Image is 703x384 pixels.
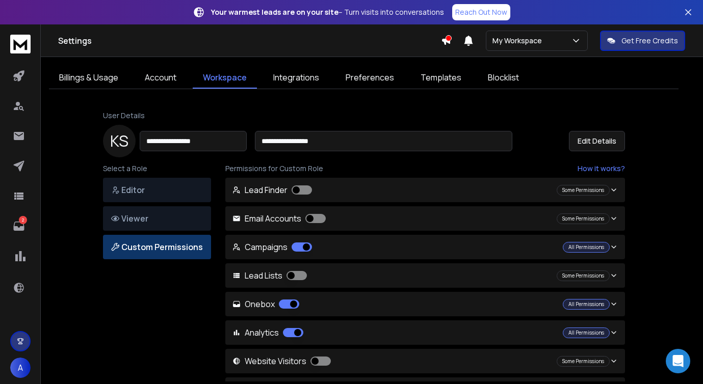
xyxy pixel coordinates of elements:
span: Permissions for Custom Role [225,163,323,174]
a: How it works? [578,163,625,174]
button: Website Visitors Some Permissions [225,349,625,373]
a: Reach Out Now [452,4,510,20]
button: A [10,358,31,378]
p: Reach Out Now [455,7,507,17]
h1: Settings [58,35,441,47]
p: Lead Lists [232,269,307,282]
p: Viewer [111,212,203,225]
button: Lead Finder Some Permissions [225,178,625,202]
button: Onebox All Permissions [225,292,625,316]
img: logo [10,35,31,53]
p: Onebox [232,298,299,310]
button: Campaigns All Permissions [225,235,625,259]
a: Account [135,67,187,89]
a: Templates [410,67,472,89]
p: User Details [103,111,625,121]
button: Analytics All Permissions [225,320,625,345]
button: Get Free Credits [600,31,685,51]
p: Get Free Credits [621,36,678,46]
div: Open Intercom Messenger [666,349,690,373]
a: Blocklist [478,67,529,89]
a: Billings & Usage [49,67,128,89]
strong: Your warmest leads are on your site [211,7,339,17]
div: Some Permissions [557,356,610,367]
p: Lead Finder [232,184,312,196]
a: 2 [9,216,29,236]
div: Some Permissions [557,270,610,281]
div: Some Permissions [557,213,610,224]
a: Workspace [193,67,257,89]
p: – Turn visits into conversations [211,7,444,17]
button: Edit Details [569,131,625,151]
button: Email Accounts Some Permissions [225,206,625,231]
p: Analytics [232,326,303,339]
p: Editor [111,184,203,196]
p: Custom Permissions [111,241,203,253]
p: Email Accounts [232,212,326,225]
button: Lead Lists Some Permissions [225,263,625,288]
p: 2 [19,216,27,224]
p: Campaigns [232,241,312,253]
div: All Permissions [563,299,610,310]
div: K S [103,125,136,157]
a: Integrations [263,67,329,89]
a: Preferences [335,67,404,89]
div: All Permissions [563,242,610,253]
p: Website Visitors [232,355,331,367]
p: My Workspace [492,36,546,46]
div: Some Permissions [557,185,610,196]
p: Select a Role [103,163,211,174]
div: All Permissions [563,327,610,338]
